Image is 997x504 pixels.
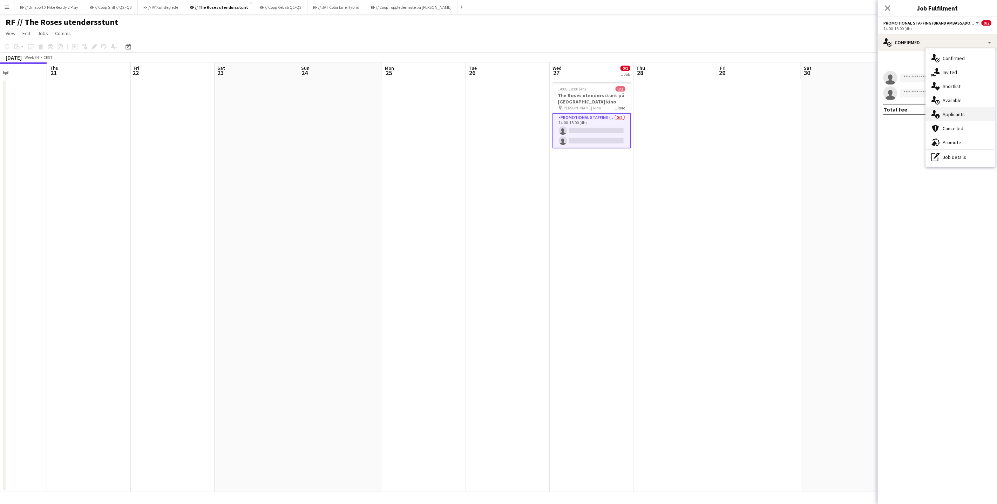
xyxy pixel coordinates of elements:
button: RF // BAT Color Line Hybrid [307,0,365,14]
span: Jobs [38,30,48,36]
button: RF // Coop Kebab Q1-Q2 [254,0,307,14]
div: Available [926,93,995,107]
span: Mon [385,65,394,71]
a: Comms [52,29,74,38]
span: 27 [551,69,562,77]
div: Confirmed [878,34,997,51]
span: 0/2 [620,66,630,71]
span: 24 [300,69,310,77]
span: 0/2 [982,20,991,26]
button: RF // VY Kundeglede [138,0,184,14]
span: 23 [216,69,225,77]
span: [PERSON_NAME] Kino [563,105,601,110]
span: 14:00-18:00 (4h) [558,86,586,92]
h3: The Roses utendørsstunt på [GEOGRAPHIC_DATA] kino [552,92,631,105]
span: Wed [552,65,562,71]
app-card-role: Promotional Staffing (Brand Ambassadors)0/214:00-18:00 (4h) [552,113,631,148]
a: Jobs [35,29,51,38]
span: Sat [217,65,225,71]
a: View [3,29,18,38]
div: [DATE] [6,54,22,61]
span: Sat [804,65,812,71]
span: 25 [384,69,394,77]
span: Fri [134,65,139,71]
span: Tue [469,65,477,71]
span: 22 [133,69,139,77]
span: 29 [719,69,726,77]
a: Edit [20,29,33,38]
div: Cancelled [926,121,995,135]
span: Week 34 [23,55,41,60]
app-job-card: 14:00-18:00 (4h)0/2The Roses utendørsstunt på [GEOGRAPHIC_DATA] kino [PERSON_NAME] Kino1 RoleProm... [552,82,631,148]
span: Thu [636,65,645,71]
div: 14:00-18:00 (4h) [883,26,991,31]
div: Invited [926,65,995,79]
div: Job Details [926,150,995,164]
span: 26 [468,69,477,77]
div: Confirmed [926,51,995,65]
span: Promotional Staffing (Brand Ambassadors) [883,20,975,26]
span: Fri [720,65,726,71]
span: 0/2 [616,86,625,92]
div: CEST [43,55,53,60]
span: 28 [635,69,645,77]
span: Edit [22,30,30,36]
div: 1 Job [621,72,630,77]
div: Total fee [883,106,907,113]
button: RF // Unisport X Nike Ready 2 Play [14,0,84,14]
span: 30 [803,69,812,77]
h1: RF // The Roses utendørsstunt [6,17,118,27]
div: Shortlist [926,79,995,93]
button: RF // Coop Grill // Q2 -Q3 [84,0,138,14]
button: RF // Coop Toppledermøte på [PERSON_NAME] [365,0,457,14]
button: RF // The Roses utendørsstunt [184,0,254,14]
h3: Job Fulfilment [878,4,997,13]
div: Applicants [926,107,995,121]
button: Promotional Staffing (Brand Ambassadors) [883,20,980,26]
span: Thu [50,65,59,71]
span: 21 [49,69,59,77]
span: 1 Role [615,105,625,110]
span: Comms [55,30,71,36]
span: View [6,30,15,36]
span: Sun [301,65,310,71]
div: Promote [926,135,995,149]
